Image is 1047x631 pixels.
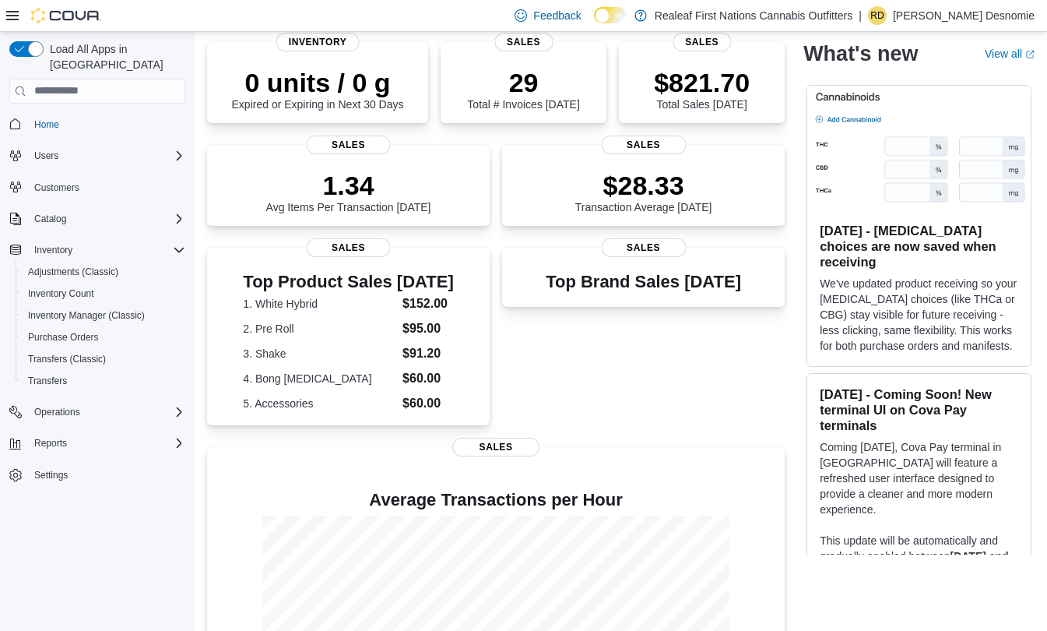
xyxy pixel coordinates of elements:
h3: [DATE] - Coming Soon! New terminal UI on Cova Pay terminals [820,386,1018,432]
span: Sales [601,136,686,154]
img: Cova [31,8,101,23]
div: Transaction Average [DATE] [575,170,712,213]
span: Inventory [34,244,72,256]
span: Transfers (Classic) [22,350,185,368]
h4: Average Transactions per Hour [220,491,772,509]
span: Transfers [28,375,67,387]
a: Inventory Manager (Classic) [22,306,151,325]
span: Users [34,150,58,162]
span: Purchase Orders [28,331,99,344]
svg: External link [1025,49,1035,58]
a: Settings [28,466,74,485]
dd: $91.20 [402,344,454,363]
dt: 2. Pre Roll [243,321,396,337]
p: 0 units / 0 g [232,67,404,98]
button: Reports [3,432,191,454]
span: Catalog [28,210,185,228]
span: Sales [601,238,686,257]
h2: What's new [803,41,918,65]
span: Purchase Orders [22,328,185,347]
a: Inventory Count [22,284,100,303]
span: Inventory Count [22,284,185,303]
span: Adjustments (Classic) [28,266,118,278]
span: Transfers [22,372,185,390]
span: Settings [28,465,185,485]
dt: 4. Bong [MEDICAL_DATA] [243,371,396,386]
p: $28.33 [575,170,712,201]
div: Avg Items Per Transaction [DATE] [266,170,431,213]
div: Robert Desnomie [868,6,887,25]
span: Sales [673,33,731,51]
span: RD [870,6,884,25]
span: Sales [306,136,391,154]
p: $821.70 [654,67,750,98]
h3: Top Product Sales [DATE] [243,273,453,291]
span: Reports [34,437,67,449]
button: Inventory [28,241,79,259]
dd: $152.00 [402,294,454,313]
span: Customers [34,182,79,194]
button: Adjustments (Classic) [16,261,191,283]
span: Sales [494,33,553,51]
a: Transfers [22,372,73,390]
span: Load All Apps in [GEOGRAPHIC_DATA] [44,41,185,72]
span: Dark Mode [594,23,595,24]
button: Catalog [3,208,191,230]
button: Operations [28,403,86,421]
p: Coming [DATE], Cova Pay terminal in [GEOGRAPHIC_DATA] will feature a refreshed user interface des... [820,439,1018,516]
span: Inventory [28,241,185,259]
span: Operations [28,403,185,421]
button: Transfers (Classic) [16,348,191,370]
button: Users [28,146,65,165]
button: Customers [3,176,191,199]
button: Users [3,145,191,167]
button: Inventory Count [16,283,191,305]
span: Inventory Manager (Classic) [22,306,185,325]
a: View allExternal link [985,47,1035,59]
span: Adjustments (Classic) [22,263,185,281]
span: Sales [452,438,539,457]
p: 29 [467,67,579,98]
span: Home [28,115,185,134]
span: Inventory Manager (Classic) [28,309,145,322]
span: Sales [306,238,391,257]
span: Feedback [533,8,581,23]
dt: 1. White Hybrid [243,296,396,312]
p: [PERSON_NAME] Desnomie [893,6,1035,25]
a: Purchase Orders [22,328,105,347]
span: Reports [28,434,185,453]
div: Total # Invoices [DATE] [467,67,579,111]
div: Expired or Expiring in Next 30 Days [232,67,404,111]
nav: Complex example [9,107,185,527]
button: Transfers [16,370,191,392]
dd: $60.00 [402,394,454,413]
dt: 3. Shake [243,346,396,361]
span: Home [34,118,59,131]
button: Settings [3,464,191,486]
dd: $95.00 [402,319,454,338]
dt: 5. Accessories [243,396,396,411]
h3: [DATE] - [MEDICAL_DATA] choices are now saved when receiving [820,222,1018,269]
a: Home [28,115,65,134]
p: We've updated product receiving so your [MEDICAL_DATA] choices (like THCa or CBG) stay visible fo... [820,275,1018,353]
p: 1.34 [266,170,431,201]
button: Catalog [28,210,72,228]
p: Realeaf First Nations Cannabis Outfitters [655,6,852,25]
input: Dark Mode [594,7,627,23]
span: Operations [34,406,80,418]
span: Customers [28,178,185,197]
span: Settings [34,469,68,481]
button: Purchase Orders [16,326,191,348]
span: Inventory [276,33,360,51]
span: Catalog [34,213,66,225]
dd: $60.00 [402,369,454,388]
p: | [859,6,862,25]
button: Operations [3,401,191,423]
span: Inventory Count [28,287,94,300]
span: Transfers (Classic) [28,353,106,365]
button: Inventory [3,239,191,261]
a: Transfers (Classic) [22,350,112,368]
div: Total Sales [DATE] [654,67,750,111]
button: Reports [28,434,73,453]
span: Users [28,146,185,165]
